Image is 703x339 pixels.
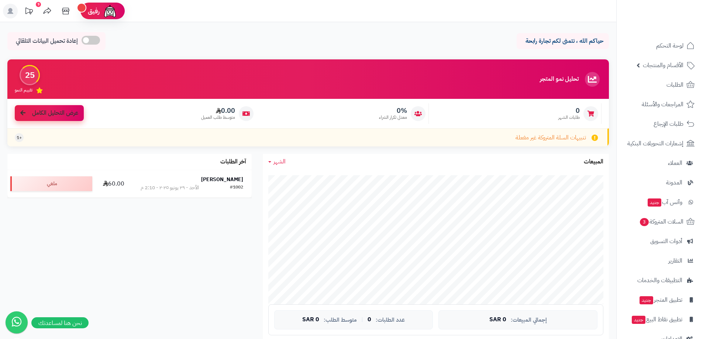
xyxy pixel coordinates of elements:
[88,7,100,15] span: رفيق
[621,37,699,55] a: لوحة التحكم
[668,256,682,266] span: التقارير
[361,317,363,322] span: |
[36,2,41,7] div: 9
[654,119,683,129] span: طلبات الإرجاع
[621,291,699,309] a: تطبيق المتجرجديد
[627,138,683,149] span: إشعارات التحويلات البنكية
[15,105,84,121] a: عرض التحليل الكامل
[302,316,319,323] span: 0 SAR
[17,135,22,141] span: +1
[621,135,699,152] a: إشعارات التحويلات البنكية
[632,316,645,324] span: جديد
[379,107,407,115] span: 0%
[220,159,246,165] h3: آخر الطلبات
[621,174,699,191] a: المدونة
[230,184,243,191] div: #1002
[201,114,235,121] span: متوسط طلب العميل
[621,76,699,94] a: الطلبات
[647,197,682,207] span: وآتس آب
[201,107,235,115] span: 0.00
[10,176,92,191] div: ملغي
[621,154,699,172] a: العملاء
[15,87,32,93] span: تقييم النمو
[141,184,199,191] div: الأحد - ٢٩ يونيو ٢٠٢٥ - 2:10 م
[379,114,407,121] span: معدل تكرار الشراء
[621,115,699,133] a: طلبات الإرجاع
[273,157,286,166] span: الشهر
[558,107,580,115] span: 0
[648,198,661,207] span: جديد
[650,236,682,246] span: أدوات التسويق
[540,76,579,83] h3: تحليل نمو المتجر
[522,37,603,45] p: حياكم الله ، نتمنى لكم تجارة رابحة
[324,317,357,323] span: متوسط الطلب:
[621,232,699,250] a: أدوات التسويق
[201,176,243,183] strong: [PERSON_NAME]
[20,4,38,20] a: تحديثات المنصة
[32,109,78,117] span: عرض التحليل الكامل
[621,252,699,270] a: التقارير
[666,177,682,188] span: المدونة
[642,99,683,110] span: المراجعات والأسئلة
[643,60,683,70] span: الأقسام والمنتجات
[621,96,699,113] a: المراجعات والأسئلة
[639,217,683,227] span: السلات المتروكة
[631,314,682,325] span: تطبيق نقاط البيع
[376,317,405,323] span: عدد الطلبات:
[621,193,699,211] a: وآتس آبجديد
[621,213,699,231] a: السلات المتروكة3
[621,311,699,328] a: تطبيق نقاط البيعجديد
[584,159,603,165] h3: المبيعات
[656,41,683,51] span: لوحة التحكم
[640,296,653,304] span: جديد
[558,114,580,121] span: طلبات الشهر
[639,295,682,305] span: تطبيق المتجر
[268,158,286,166] a: الشهر
[103,4,117,18] img: ai-face.png
[516,134,586,142] span: تنبيهات السلة المتروكة غير مفعلة
[489,316,506,323] span: 0 SAR
[95,170,132,197] td: 60.00
[637,275,682,286] span: التطبيقات والخدمات
[621,271,699,289] a: التطبيقات والخدمات
[640,218,649,226] span: 3
[511,317,547,323] span: إجمالي المبيعات:
[666,80,683,90] span: الطلبات
[368,316,371,323] span: 0
[668,158,682,168] span: العملاء
[16,37,78,45] span: إعادة تحميل البيانات التلقائي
